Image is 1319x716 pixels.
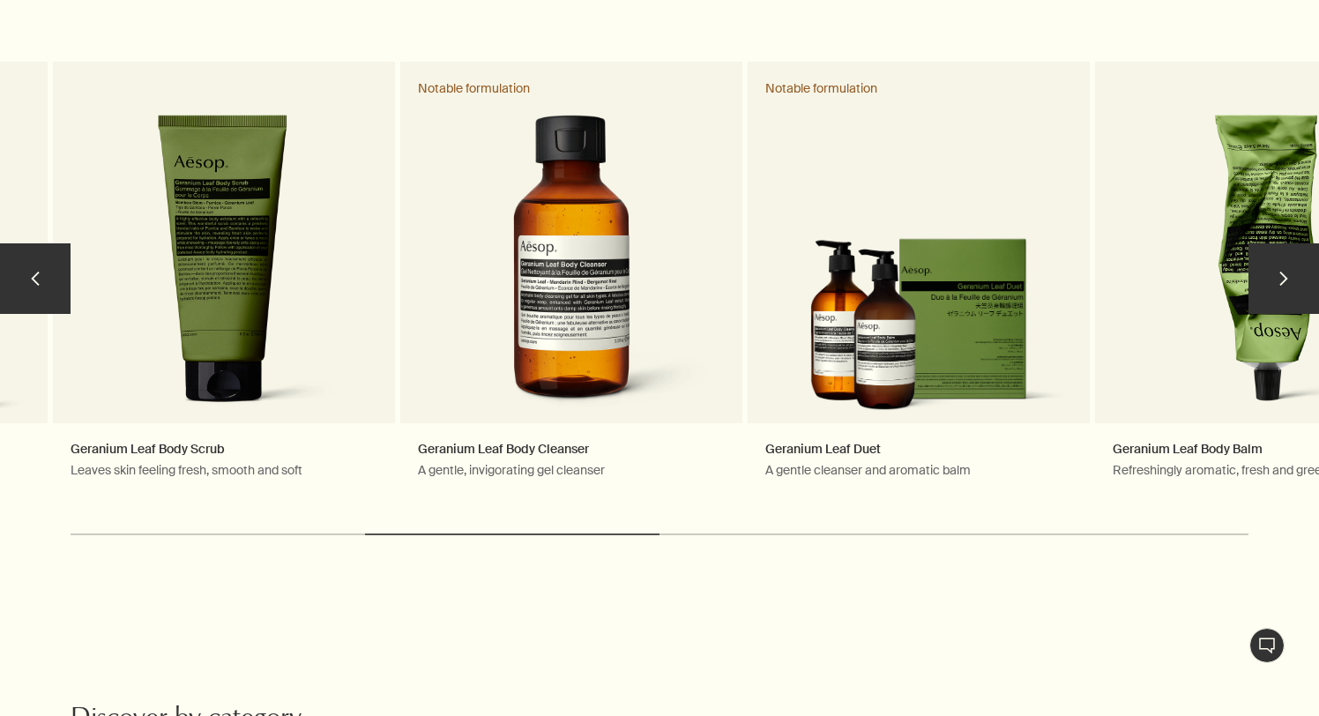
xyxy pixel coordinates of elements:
[1248,243,1319,314] button: next slide
[53,62,395,511] a: Geranium Leaf Body ScrubLeaves skin feeling fresh, smooth and softGeranium Leaf Body Scrub in gre...
[400,62,742,511] a: Geranium Leaf Body CleanserA gentle, invigorating gel cleanserGeranium Leaf Body Cleanser 100 mL ...
[748,62,1090,511] a: Geranium Leaf DuetA gentle cleanser and aromatic balmGeranium Leaf Duet in outer carton Notable f...
[1249,628,1285,663] button: Live Assistance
